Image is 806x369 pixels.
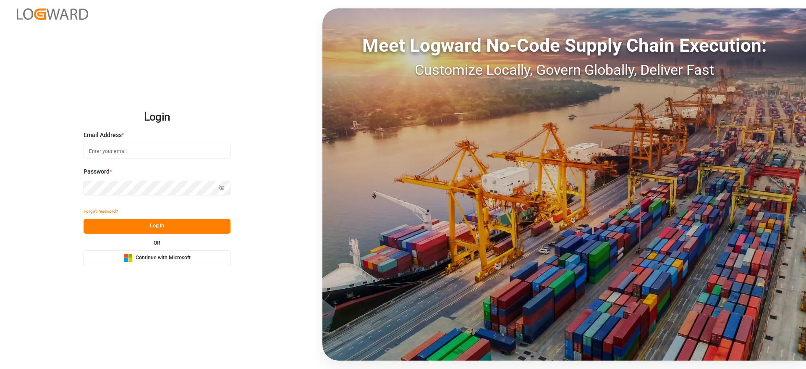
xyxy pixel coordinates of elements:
[84,167,110,176] span: Password
[322,32,806,59] div: Meet Logward No-Code Supply Chain Execution:
[322,59,806,81] div: Customize Locally, Govern Globally, Deliver Fast
[84,219,230,234] button: Log In
[17,8,88,20] img: Logward_new_orange.png
[84,104,230,131] h2: Login
[84,204,118,219] button: Forgot Password?
[154,240,160,245] small: OR
[84,250,230,265] button: Continue with Microsoft
[84,144,230,158] input: Enter your email
[84,131,122,140] span: Email Address
[136,254,191,262] span: Continue with Microsoft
